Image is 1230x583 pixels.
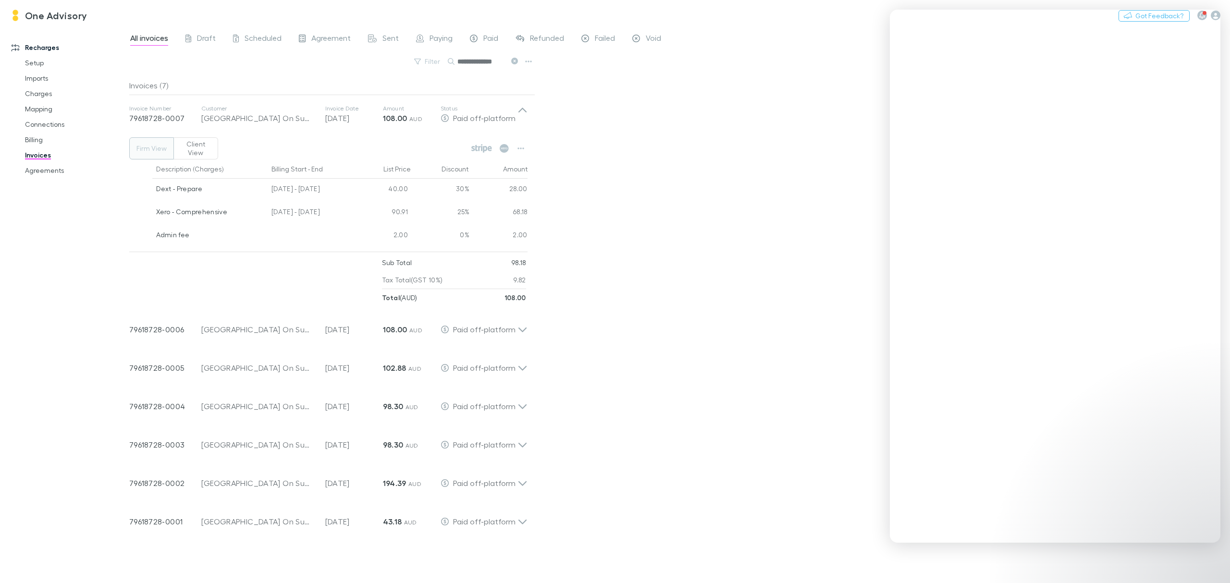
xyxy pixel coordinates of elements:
[382,271,443,289] p: Tax Total (GST 10%)
[325,516,383,527] p: [DATE]
[412,202,469,225] div: 25%
[504,293,526,302] strong: 108.00
[122,383,535,422] div: 79618728-0004[GEOGRAPHIC_DATA] On Summer Unit Trust[DATE]98.30 AUDPaid off-platform
[325,401,383,412] p: [DATE]
[4,4,93,27] a: One Advisory
[383,401,404,411] strong: 98.30
[129,516,201,527] p: 79618728-0001
[382,293,400,302] strong: Total
[122,422,535,460] div: 79618728-0003[GEOGRAPHIC_DATA] On Summer Unit Trust[DATE]98.30 AUDPaid off-platform
[469,179,528,202] div: 28.00
[173,137,218,159] button: Client View
[453,113,516,122] span: Paid off-platform
[15,55,137,71] a: Setup
[268,202,354,225] div: [DATE] - [DATE]
[325,105,383,112] p: Invoice Date
[530,33,564,46] span: Refunded
[383,325,407,334] strong: 108.00
[201,516,316,527] div: [GEOGRAPHIC_DATA] On Summer Unit Trust
[15,147,137,163] a: Invoices
[469,202,528,225] div: 68.18
[122,345,535,383] div: 79618728-0005[GEOGRAPHIC_DATA] On Summer Unit Trust[DATE]102.88 AUDPaid off-platform
[2,40,137,55] a: Recharges
[354,202,412,225] div: 90.91
[156,179,264,199] div: Dext - Prepare
[408,480,421,487] span: AUD
[409,327,422,334] span: AUD
[129,324,201,335] p: 79618728-0006
[325,112,383,124] p: [DATE]
[129,137,174,159] button: Firm View
[382,289,418,306] p: ( AUD )
[1197,550,1220,573] iframe: Intercom live chat
[15,163,137,178] a: Agreements
[354,225,412,248] div: 2.00
[453,325,516,334] span: Paid off-platform
[382,254,412,271] p: Sub Total
[409,56,446,67] button: Filter
[201,401,316,412] div: [GEOGRAPHIC_DATA] On Summer Unit Trust
[383,105,441,112] p: Amount
[483,33,498,46] span: Paid
[382,33,399,46] span: Sent
[441,105,517,112] p: Status
[511,254,526,271] p: 98.18
[268,179,354,202] div: [DATE] - [DATE]
[122,95,535,134] div: Invoice Number79618728-0007Customer[GEOGRAPHIC_DATA] On Summer Unit TrustInvoice Date[DATE]Amount...
[10,10,21,21] img: One Advisory's Logo
[129,362,201,374] p: 79618728-0005
[453,517,516,526] span: Paid off-platform
[409,115,422,122] span: AUD
[325,477,383,489] p: [DATE]
[408,365,421,372] span: AUD
[453,440,516,449] span: Paid off-platform
[430,33,453,46] span: Paying
[890,10,1220,543] iframe: Intercom live chat
[122,460,535,498] div: 79618728-0002[GEOGRAPHIC_DATA] On Summer Unit Trust[DATE]194.39 AUDPaid off-platform
[201,362,316,374] div: [GEOGRAPHIC_DATA] On Summer Unit Trust
[15,86,137,101] a: Charges
[406,403,418,411] span: AUD
[25,10,87,21] h3: One Advisory
[245,33,282,46] span: Scheduled
[129,112,201,124] p: 79618728-0007
[129,439,201,450] p: 79618728-0003
[311,33,351,46] span: Agreement
[404,519,417,526] span: AUD
[383,113,407,123] strong: 108.00
[383,517,402,526] strong: 43.18
[201,439,316,450] div: [GEOGRAPHIC_DATA] On Summer Unit Trust
[412,225,469,248] div: 0%
[15,101,137,117] a: Mapping
[325,439,383,450] p: [DATE]
[129,401,201,412] p: 79618728-0004
[646,33,661,46] span: Void
[513,271,526,289] p: 9.82
[383,440,404,449] strong: 98.30
[197,33,216,46] span: Draft
[453,401,516,411] span: Paid off-platform
[201,105,316,112] p: Customer
[412,179,469,202] div: 30%
[383,478,406,488] strong: 194.39
[453,478,516,487] span: Paid off-platform
[201,112,316,124] div: [GEOGRAPHIC_DATA] On Summer Unit Trust
[130,33,168,46] span: All invoices
[595,33,615,46] span: Failed
[122,498,535,537] div: 79618728-0001[GEOGRAPHIC_DATA] On Summer Unit Trust[DATE]43.18 AUDPaid off-platform
[15,132,137,147] a: Billing
[15,71,137,86] a: Imports
[383,363,406,373] strong: 102.88
[122,306,535,345] div: 79618728-0006[GEOGRAPHIC_DATA] On Summer Unit Trust[DATE]108.00 AUDPaid off-platform
[201,477,316,489] div: [GEOGRAPHIC_DATA] On Summer Unit Trust
[15,117,137,132] a: Connections
[156,225,264,245] div: Admin fee
[325,362,383,374] p: [DATE]
[201,324,316,335] div: [GEOGRAPHIC_DATA] On Summer Unit Trust
[453,363,516,372] span: Paid off-platform
[406,442,418,449] span: AUD
[325,324,383,335] p: [DATE]
[354,179,412,202] div: 40.00
[129,105,201,112] p: Invoice Number
[156,202,264,222] div: Xero - Comprehensive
